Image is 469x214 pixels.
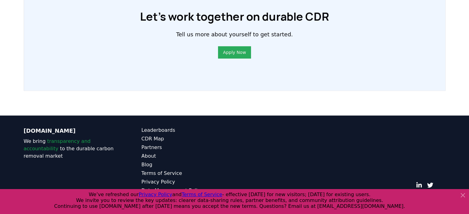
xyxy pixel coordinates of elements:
[142,144,235,151] a: Partners
[218,46,251,59] button: Apply Now
[142,170,235,177] a: Terms of Service
[223,49,246,55] a: Apply Now
[142,152,235,160] a: About
[427,182,433,188] a: Twitter
[142,135,235,143] a: CDR Map
[142,161,235,168] a: Blog
[24,138,91,151] span: transparency and accountability
[142,178,235,186] a: Privacy Policy
[140,10,329,23] h1: Let’s work together on durable CDR
[176,30,293,39] p: Tell us more about yourself to get started.
[416,182,422,188] a: LinkedIn
[142,127,235,134] a: Leaderboards
[24,138,117,160] p: We bring to the durable carbon removal market
[24,127,117,135] p: [DOMAIN_NAME]
[142,187,235,194] a: Data Management Policy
